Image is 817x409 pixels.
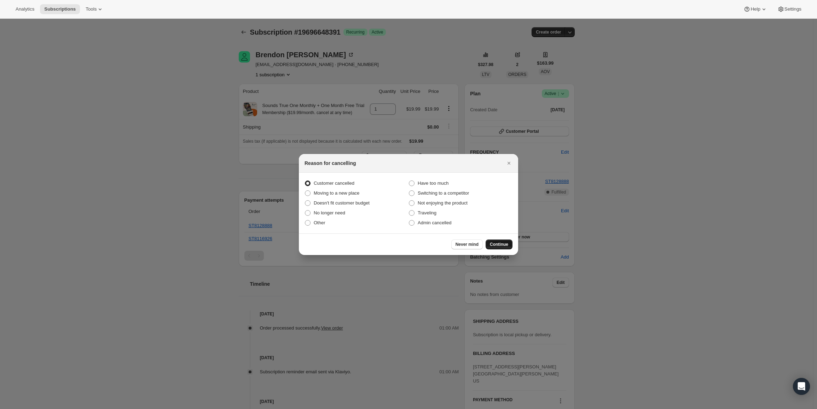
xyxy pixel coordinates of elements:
span: Customer cancelled [314,180,354,186]
span: Other [314,220,325,225]
button: Close [504,158,514,168]
button: Settings [773,4,806,14]
span: Help [751,6,760,12]
button: Continue [486,239,512,249]
span: Admin cancelled [418,220,451,225]
button: Help [739,4,771,14]
span: Continue [490,242,508,247]
span: Have too much [418,180,448,186]
span: Tools [86,6,97,12]
div: Open Intercom Messenger [793,378,810,395]
span: Moving to a new place [314,190,359,196]
h2: Reason for cancelling [305,160,356,167]
span: Traveling [418,210,436,215]
button: Never mind [451,239,483,249]
span: Switching to a competitor [418,190,469,196]
span: Analytics [16,6,34,12]
span: Doesn't fit customer budget [314,200,370,206]
span: No longer need [314,210,345,215]
span: Never mind [456,242,479,247]
span: Subscriptions [44,6,76,12]
button: Analytics [11,4,39,14]
span: Not enjoying the product [418,200,468,206]
button: Subscriptions [40,4,80,14]
button: Tools [81,4,108,14]
span: Settings [784,6,801,12]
